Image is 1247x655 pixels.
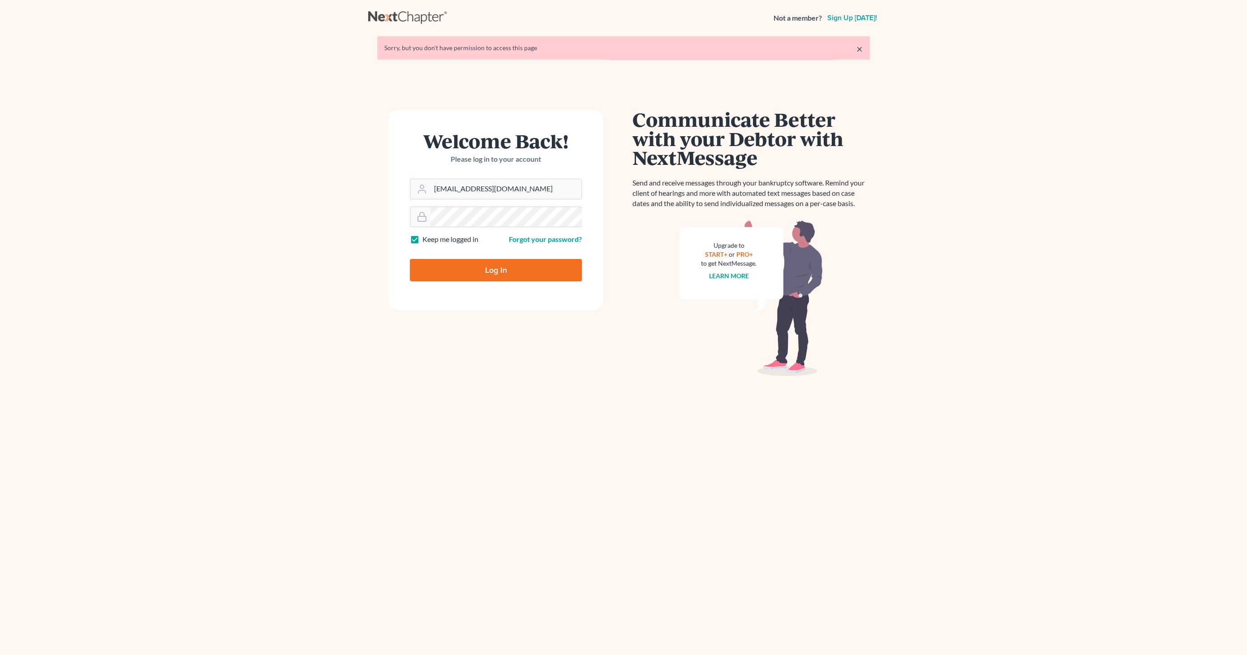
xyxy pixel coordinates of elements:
div: to get NextMessage. [701,259,757,268]
a: Sign up [DATE]! [826,14,879,22]
a: PRO+ [736,250,753,258]
input: Log In [410,259,582,281]
p: Send and receive messages through your bankruptcy software. Remind your client of hearings and mo... [632,178,870,209]
input: Email Address [430,179,581,199]
a: START+ [705,250,727,258]
div: Upgrade to [701,241,757,250]
a: Forgot your password? [509,235,582,243]
div: Sorry, but you don't have permission to access this page [384,43,863,52]
a: Learn more [709,272,749,280]
span: or [729,250,735,258]
strong: Not a member? [774,13,822,23]
a: × [856,43,863,54]
h1: Welcome Back! [410,131,582,151]
p: Please log in to your account [410,154,582,164]
img: nextmessage_bg-59042aed3d76b12b5cd301f8e5b87938c9018125f34e5fa2b7a6b67550977c72.svg [679,220,823,376]
h1: Communicate Better with your Debtor with NextMessage [632,110,870,167]
label: Keep me logged in [422,234,478,245]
